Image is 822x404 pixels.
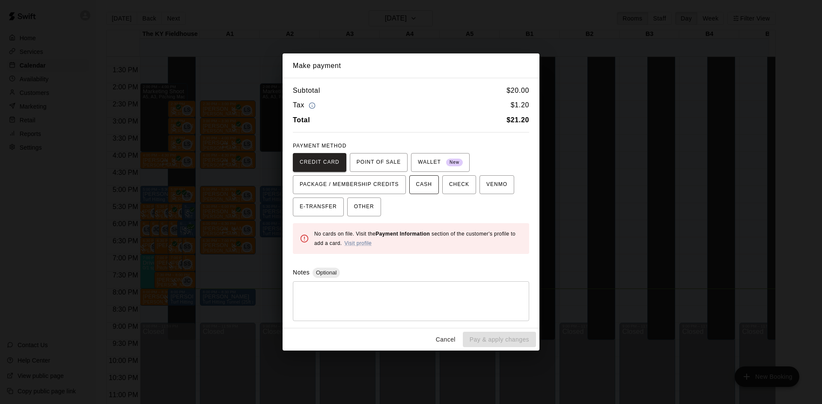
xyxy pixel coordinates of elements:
[350,153,408,172] button: POINT OF SALE
[293,175,406,194] button: PACKAGE / MEMBERSHIP CREDITS
[375,231,430,237] b: Payment Information
[449,178,469,192] span: CHECK
[347,198,381,216] button: OTHER
[293,269,310,276] label: Notes
[409,175,439,194] button: CASH
[416,178,432,192] span: CASH
[486,178,507,192] span: VENMO
[511,100,529,111] h6: $ 1.20
[354,200,374,214] span: OTHER
[446,157,463,168] span: New
[357,156,401,169] span: POINT OF SALE
[418,156,463,169] span: WALLET
[293,198,344,216] button: E-TRANSFER
[344,240,372,246] a: Visit profile
[479,175,514,194] button: VENMO
[300,200,337,214] span: E-TRANSFER
[300,178,399,192] span: PACKAGE / MEMBERSHIP CREDITS
[293,116,310,124] b: Total
[293,153,346,172] button: CREDIT CARD
[314,231,515,246] span: No cards on file. Visit the section of the customer's profile to add a card.
[313,269,340,276] span: Optional
[442,175,476,194] button: CHECK
[293,143,346,149] span: PAYMENT METHOD
[293,85,320,96] h6: Subtotal
[293,100,318,111] h6: Tax
[506,116,529,124] b: $ 21.20
[283,53,539,78] h2: Make payment
[411,153,470,172] button: WALLET New
[432,332,459,348] button: Cancel
[300,156,340,169] span: CREDIT CARD
[506,85,529,96] h6: $ 20.00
